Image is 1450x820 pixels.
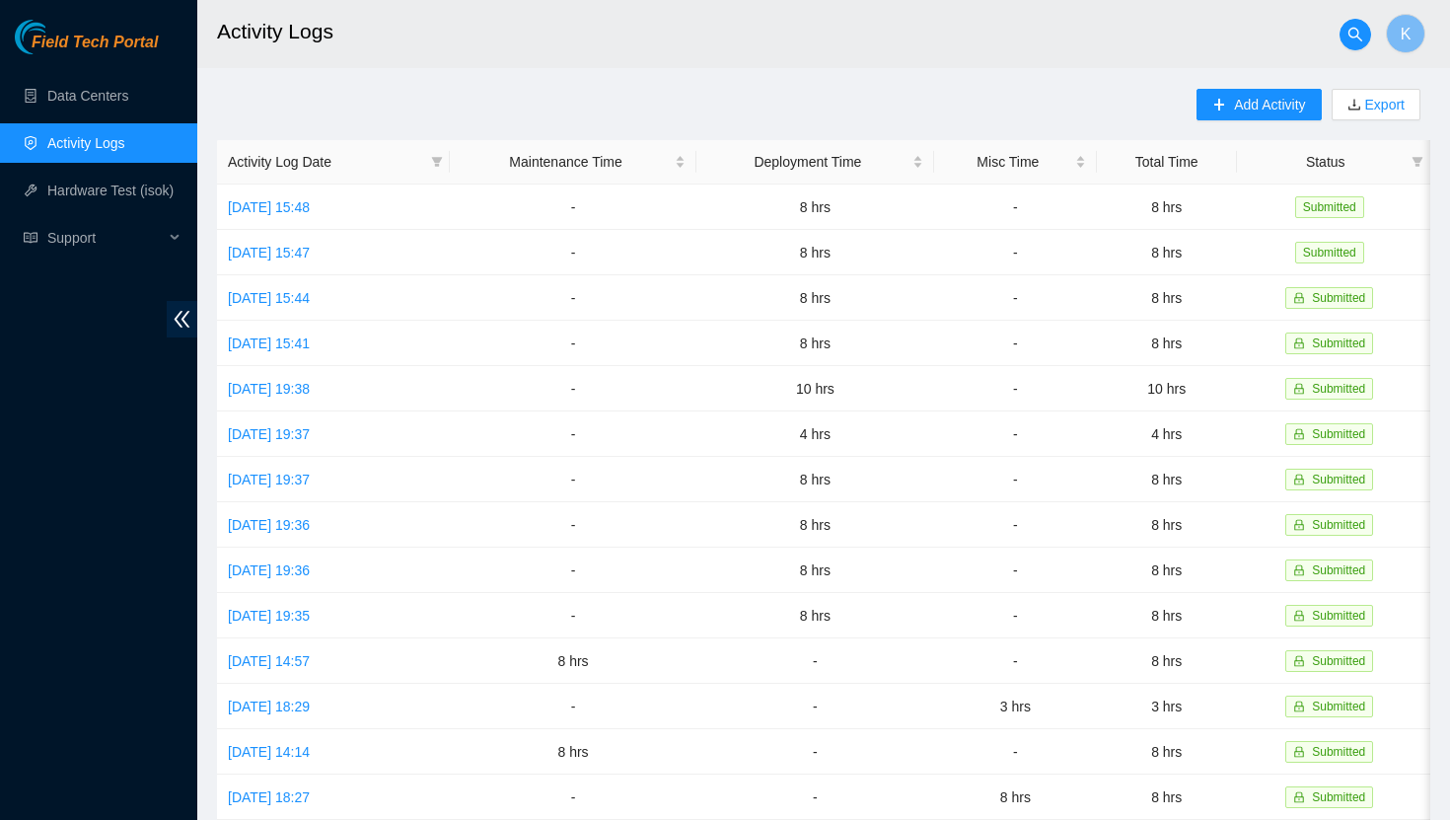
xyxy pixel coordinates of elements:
span: lock [1293,791,1305,803]
td: 8 hrs [696,502,934,548]
span: Submitted [1312,790,1365,804]
td: - [450,275,696,321]
a: [DATE] 15:48 [228,199,310,215]
td: - [934,729,1097,775]
td: 8 hrs [1097,638,1237,684]
td: - [450,502,696,548]
td: - [450,684,696,729]
span: read [24,231,37,245]
td: - [696,729,934,775]
td: - [450,185,696,230]
td: 10 hrs [1097,366,1237,411]
td: - [450,230,696,275]
td: - [450,775,696,820]
img: Akamai Technologies [15,20,100,54]
td: 8 hrs [1097,185,1237,230]
span: K [1401,22,1412,46]
td: 8 hrs [450,729,696,775]
a: [DATE] 19:36 [228,517,310,533]
td: - [934,638,1097,684]
td: 8 hrs [696,593,934,638]
a: Akamai TechnologiesField Tech Portal [15,36,158,61]
span: Submitted [1295,196,1364,218]
span: double-left [167,301,197,337]
td: 4 hrs [696,411,934,457]
td: - [696,638,934,684]
td: - [450,548,696,593]
span: Submitted [1312,563,1365,577]
td: - [934,548,1097,593]
span: Submitted [1312,654,1365,668]
button: search [1340,19,1371,50]
span: Activity Log Date [228,151,423,173]
span: Submitted [1312,382,1365,396]
td: 8 hrs [1097,729,1237,775]
td: 8 hrs [1097,230,1237,275]
td: - [450,411,696,457]
td: 3 hrs [934,684,1097,729]
a: [DATE] 15:44 [228,290,310,306]
span: lock [1293,746,1305,758]
td: - [934,230,1097,275]
span: Submitted [1312,291,1365,305]
td: - [450,321,696,366]
span: plus [1212,98,1226,113]
span: Submitted [1312,609,1365,623]
td: 8 hrs [1097,502,1237,548]
span: filter [1412,156,1423,168]
a: [DATE] 14:14 [228,744,310,760]
td: 8 hrs [696,185,934,230]
td: 8 hrs [450,638,696,684]
a: Hardware Test (isok) [47,183,174,198]
span: lock [1293,337,1305,349]
a: [DATE] 15:41 [228,335,310,351]
td: - [934,457,1097,502]
span: lock [1293,383,1305,395]
button: K [1386,14,1425,53]
a: [DATE] 15:47 [228,245,310,261]
span: lock [1293,474,1305,485]
a: [DATE] 19:36 [228,562,310,578]
span: Submitted [1312,518,1365,532]
td: 8 hrs [934,775,1097,820]
td: - [934,411,1097,457]
td: 8 hrs [1097,457,1237,502]
span: filter [1408,147,1427,177]
td: - [934,366,1097,411]
td: - [696,684,934,729]
span: Submitted [1312,427,1365,441]
button: plusAdd Activity [1196,89,1321,120]
a: [DATE] 19:37 [228,472,310,487]
span: lock [1293,428,1305,440]
td: - [934,275,1097,321]
a: [DATE] 19:35 [228,608,310,624]
span: lock [1293,610,1305,622]
td: 10 hrs [696,366,934,411]
a: [DATE] 18:27 [228,789,310,805]
span: search [1341,27,1370,42]
th: Total Time [1097,140,1237,185]
td: - [450,366,696,411]
span: lock [1293,701,1305,712]
td: 8 hrs [696,230,934,275]
td: - [450,457,696,502]
td: 8 hrs [1097,275,1237,321]
td: 8 hrs [696,457,934,502]
span: lock [1293,564,1305,576]
span: Submitted [1312,473,1365,486]
td: - [450,593,696,638]
td: 8 hrs [1097,321,1237,366]
span: Field Tech Portal [32,34,158,52]
td: 8 hrs [1097,775,1237,820]
span: Submitted [1312,336,1365,350]
span: lock [1293,292,1305,304]
td: - [934,321,1097,366]
a: Activity Logs [47,135,125,151]
td: 8 hrs [696,321,934,366]
a: Data Centers [47,88,128,104]
span: filter [427,147,447,177]
a: [DATE] 19:38 [228,381,310,397]
span: lock [1293,519,1305,531]
td: - [934,185,1097,230]
td: 8 hrs [1097,593,1237,638]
